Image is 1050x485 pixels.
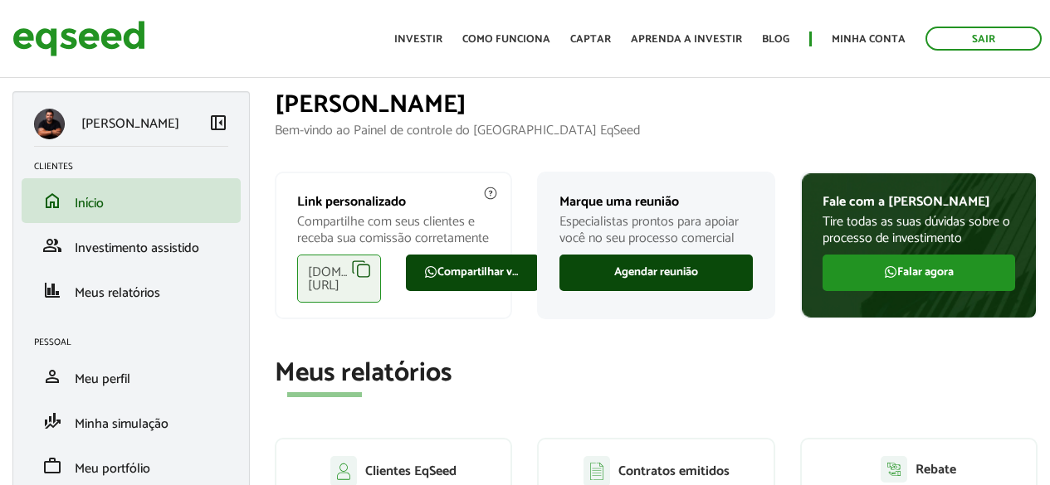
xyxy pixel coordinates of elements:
[42,235,62,255] span: group
[34,162,241,172] h2: Clientes
[75,192,104,215] span: Início
[22,268,241,313] li: Meus relatórios
[22,223,241,268] li: Investimento assistido
[12,17,145,61] img: EqSeed
[925,27,1042,51] a: Sair
[365,463,457,479] p: Clientes EqSeed
[559,214,752,245] p: Especialistas prontos para apoiar você no seu processo comercial
[884,265,897,279] img: FaWhatsapp.svg
[570,34,611,45] a: Captar
[462,34,550,45] a: Como funciona
[81,116,179,132] p: [PERSON_NAME]
[208,113,228,136] a: Colapsar menu
[42,280,62,300] span: finance
[34,411,228,431] a: finance_modeMinha simulação
[275,123,1038,138] p: Bem-vindo ao Painel de controle do [GEOGRAPHIC_DATA] EqSeed
[75,413,168,435] span: Minha simulação
[424,265,437,279] img: FaWhatsapp.svg
[762,34,789,45] a: Blog
[75,368,130,390] span: Meu perfil
[823,255,1015,291] a: Falar agora
[34,191,228,211] a: homeInício
[75,458,150,480] span: Meu portfólio
[823,194,1015,210] p: Fale com a [PERSON_NAME]
[42,411,62,431] span: finance_mode
[823,214,1015,245] p: Tire todas as suas dúvidas sobre o processo de investimento
[406,255,539,291] a: Compartilhar via WhatsApp
[881,456,907,483] img: agent-relatorio.svg
[22,178,241,223] li: Início
[297,255,381,303] div: [DOMAIN_NAME][URL]
[559,194,752,210] p: Marque uma reunião
[75,237,199,259] span: Investimento assistido
[34,337,241,347] h2: Pessoal
[34,280,228,300] a: financeMeus relatórios
[208,113,228,133] span: left_panel_close
[34,235,228,255] a: groupInvestimento assistido
[297,214,490,245] p: Compartilhe com seus clientes e receba sua comissão corretamente
[22,354,241,399] li: Meu perfil
[394,34,442,45] a: Investir
[275,91,1038,119] h1: [PERSON_NAME]
[34,456,228,476] a: workMeu portfólio
[832,34,906,45] a: Minha conta
[631,34,742,45] a: Aprenda a investir
[75,282,160,304] span: Meus relatórios
[559,255,752,291] a: Agendar reunião
[483,186,498,201] img: agent-meulink-info2.svg
[42,191,62,211] span: home
[42,456,62,476] span: work
[618,463,730,479] p: Contratos emitidos
[916,462,956,478] p: Rebate
[275,359,1038,388] h2: Meus relatórios
[42,366,62,386] span: person
[34,366,228,386] a: personMeu perfil
[297,194,490,210] p: Link personalizado
[22,399,241,444] li: Minha simulação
